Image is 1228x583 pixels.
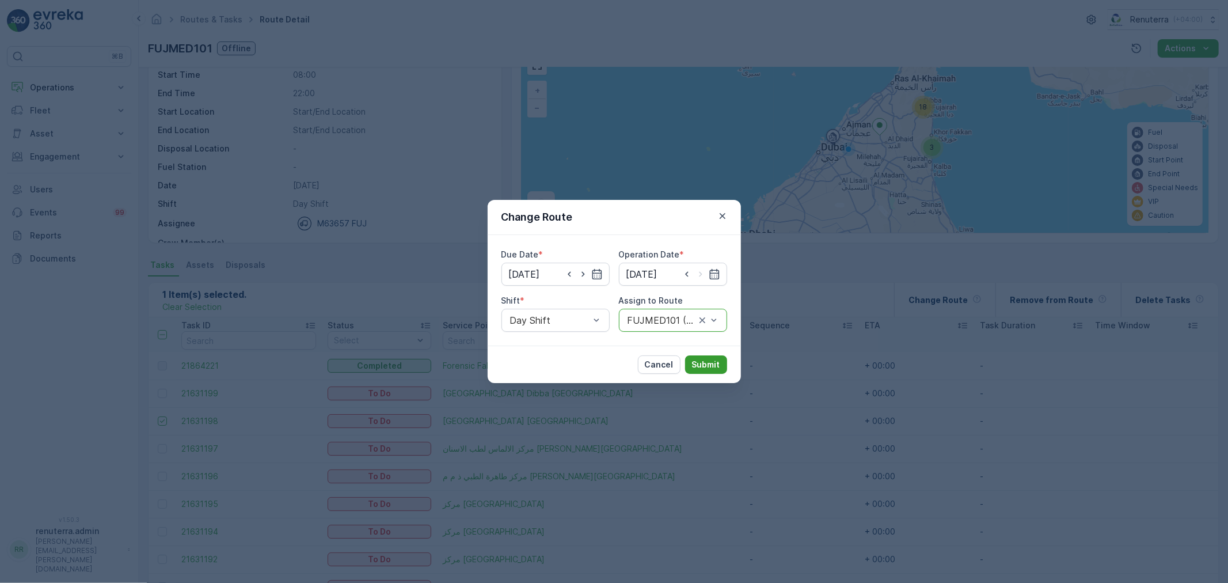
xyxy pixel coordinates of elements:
[501,209,573,225] p: Change Route
[619,263,727,286] input: dd/mm/yyyy
[501,296,520,305] label: Shift
[685,355,727,374] button: Submit
[501,263,610,286] input: dd/mm/yyyy
[692,359,720,370] p: Submit
[619,249,680,259] label: Operation Date
[638,355,680,374] button: Cancel
[501,249,539,259] label: Due Date
[619,296,683,305] label: Assign to Route
[645,359,674,370] p: Cancel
